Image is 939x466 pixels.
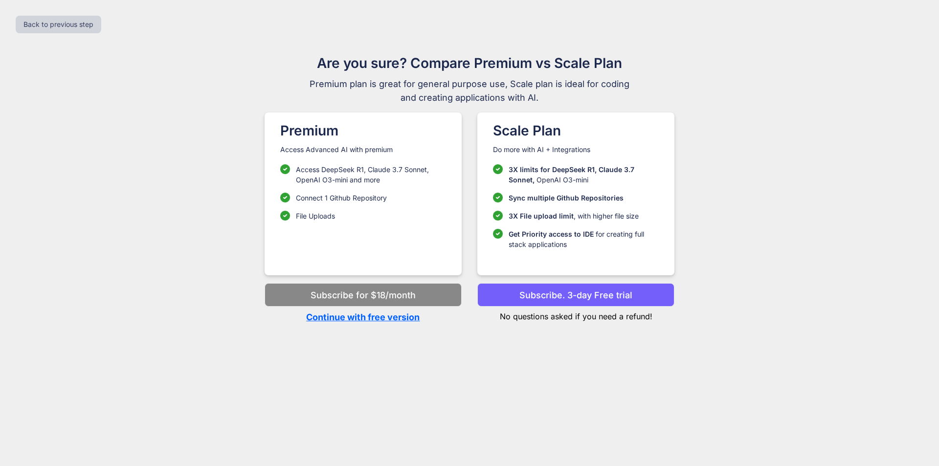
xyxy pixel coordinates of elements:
[16,16,101,33] button: Back to previous step
[493,120,659,141] h1: Scale Plan
[493,211,503,221] img: checklist
[509,164,659,185] p: OpenAI O3-mini
[296,193,387,203] p: Connect 1 Github Repository
[493,193,503,202] img: checklist
[305,77,634,105] span: Premium plan is great for general purpose use, Scale plan is ideal for coding and creating applic...
[296,164,446,185] p: Access DeepSeek R1, Claude 3.7 Sonnet, OpenAI O3-mini and more
[493,145,659,155] p: Do more with AI + Integrations
[509,212,574,220] span: 3X File upload limit
[280,120,446,141] h1: Premium
[280,211,290,221] img: checklist
[477,307,674,322] p: No questions asked if you need a refund!
[311,288,416,302] p: Subscribe for $18/month
[509,229,659,249] p: for creating full stack applications
[509,193,624,203] p: Sync multiple Github Repositories
[296,211,335,221] p: File Uploads
[280,193,290,202] img: checklist
[509,211,639,221] p: , with higher file size
[493,229,503,239] img: checklist
[519,288,632,302] p: Subscribe. 3-day Free trial
[305,53,634,73] h1: Are you sure? Compare Premium vs Scale Plan
[509,165,634,184] span: 3X limits for DeepSeek R1, Claude 3.7 Sonnet,
[280,164,290,174] img: checklist
[477,283,674,307] button: Subscribe. 3-day Free trial
[509,230,594,238] span: Get Priority access to IDE
[280,145,446,155] p: Access Advanced AI with premium
[265,283,462,307] button: Subscribe for $18/month
[265,311,462,324] p: Continue with free version
[493,164,503,174] img: checklist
